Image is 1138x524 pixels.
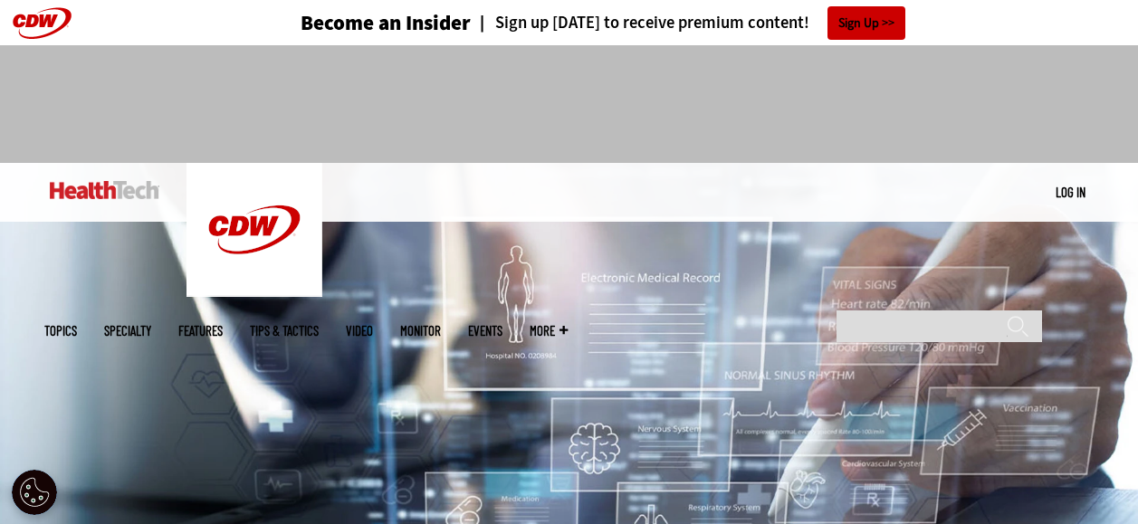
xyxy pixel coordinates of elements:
[468,324,502,338] a: Events
[471,14,809,32] a: Sign up [DATE] to receive premium content!
[12,470,57,515] div: Cookie Settings
[827,6,905,40] a: Sign Up
[178,324,223,338] a: Features
[240,63,899,145] iframe: advertisement
[1056,183,1085,202] div: User menu
[250,324,319,338] a: Tips & Tactics
[233,13,471,33] a: Become an Insider
[301,13,471,33] h3: Become an Insider
[44,324,77,338] span: Topics
[400,324,441,338] a: MonITor
[186,282,322,301] a: CDW
[50,181,159,199] img: Home
[530,324,568,338] span: More
[1056,184,1085,200] a: Log in
[12,470,57,515] button: Open Preferences
[186,163,322,297] img: Home
[104,324,151,338] span: Specialty
[346,324,373,338] a: Video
